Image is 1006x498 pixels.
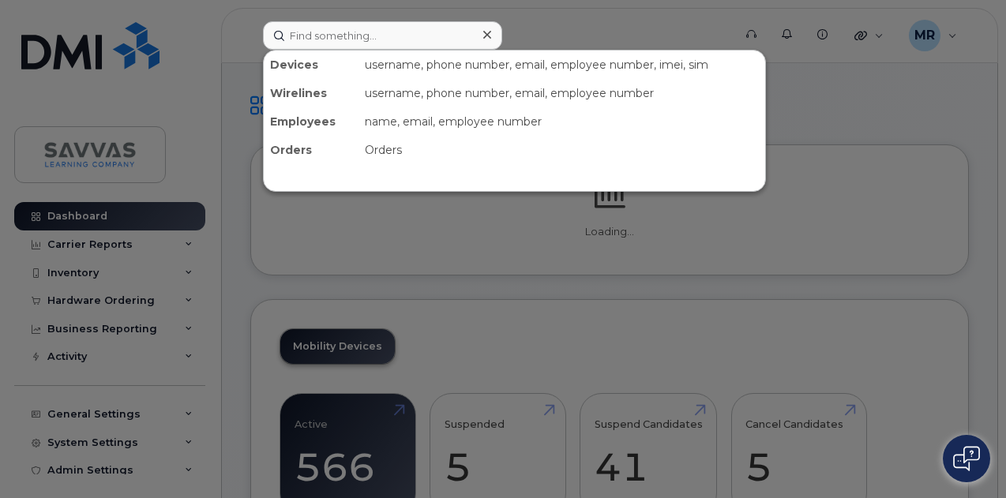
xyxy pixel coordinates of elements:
div: Wirelines [264,79,358,107]
div: Orders [358,136,765,164]
div: Employees [264,107,358,136]
div: name, email, employee number [358,107,765,136]
div: Devices [264,51,358,79]
div: Orders [264,136,358,164]
div: username, phone number, email, employee number [358,79,765,107]
div: username, phone number, email, employee number, imei, sim [358,51,765,79]
img: Open chat [953,446,980,471]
